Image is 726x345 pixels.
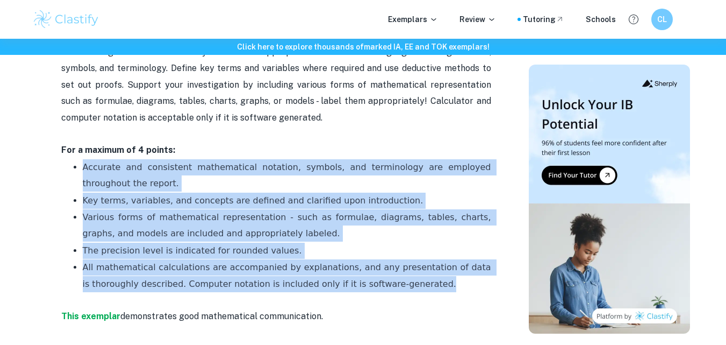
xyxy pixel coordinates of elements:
img: Clastify logo [32,9,100,30]
span: To score high from this criterion you must use appropriate mathematical language including notati... [61,47,493,123]
span: All mathematical calculations are accompanied by explanations, and any presentation of data is th... [83,262,494,288]
h6: Click here to explore thousands of marked IA, EE and TOK exemplars ! [2,41,724,53]
p: Exemplars [388,13,438,25]
img: Thumbnail [529,65,690,334]
span: Various forms of mathematical representation - such as formulae, diagrams, tables, charts, graphs... [83,212,494,238]
p: Review [459,13,496,25]
span: Accurate and consistent mathematical notation, symbols, and terminology are employed throughout t... [83,162,494,188]
h6: CL [656,13,668,25]
strong: For a maximum of 4 points: [61,145,175,155]
a: Schools [586,13,616,25]
button: CL [651,9,673,30]
a: Tutoring [523,13,564,25]
span: demonstrates good mathematical communication. [120,311,323,321]
span: The precision level is indicated for rounded values. [83,245,302,256]
a: This exemplar [61,311,120,321]
span: Key terms, variables, and concepts are defined and clarified upon introduction. [83,195,423,206]
button: Help and Feedback [624,10,643,29]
